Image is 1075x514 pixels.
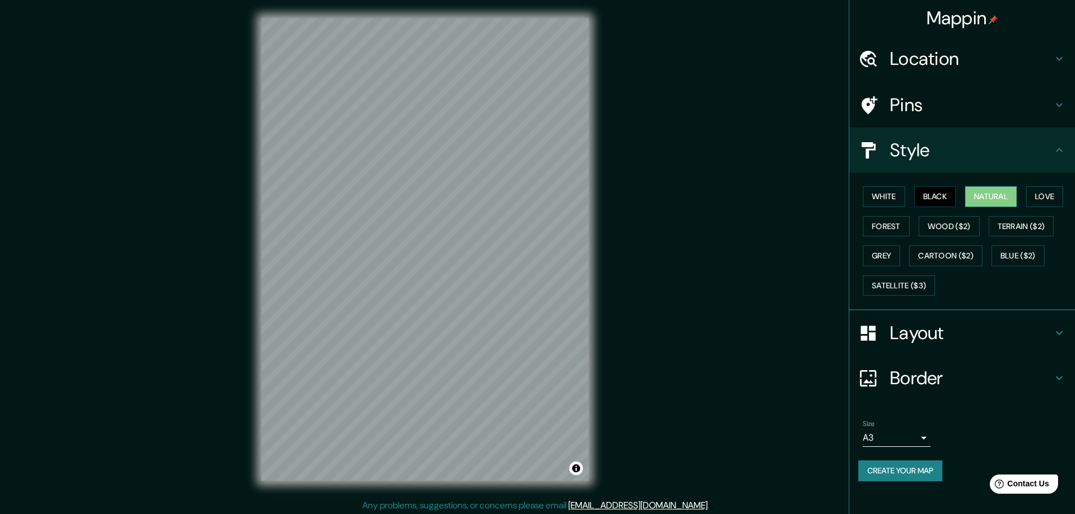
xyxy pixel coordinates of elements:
[890,139,1052,161] h4: Style
[965,186,1017,207] button: Natural
[890,322,1052,344] h4: Layout
[569,462,583,475] button: Toggle attribution
[711,499,713,512] div: .
[1026,186,1063,207] button: Love
[927,7,998,29] h4: Mappin
[568,499,708,511] a: [EMAIL_ADDRESS][DOMAIN_NAME]
[849,310,1075,355] div: Layout
[919,216,980,237] button: Wood ($2)
[863,245,900,266] button: Grey
[849,355,1075,401] div: Border
[863,429,931,447] div: A3
[362,499,709,512] p: Any problems, suggestions, or concerns please email .
[989,15,998,24] img: pin-icon.png
[989,216,1054,237] button: Terrain ($2)
[858,460,942,481] button: Create your map
[849,36,1075,81] div: Location
[975,470,1063,502] iframe: Help widget launcher
[849,82,1075,128] div: Pins
[863,216,910,237] button: Forest
[909,245,982,266] button: Cartoon ($2)
[890,47,1052,70] h4: Location
[849,128,1075,173] div: Style
[261,18,589,481] canvas: Map
[890,94,1052,116] h4: Pins
[890,367,1052,389] h4: Border
[863,275,935,296] button: Satellite ($3)
[991,245,1045,266] button: Blue ($2)
[863,419,875,429] label: Size
[914,186,956,207] button: Black
[863,186,905,207] button: White
[709,499,711,512] div: .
